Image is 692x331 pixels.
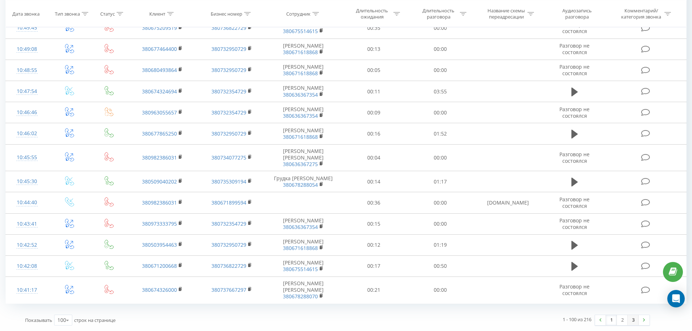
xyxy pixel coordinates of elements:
[473,192,542,213] td: [DOMAIN_NAME]
[211,199,246,206] a: 380671899594
[142,220,177,227] a: 380973333795
[559,106,590,119] span: Разговор не состоялся
[341,60,407,81] td: 00:05
[13,84,41,98] div: 10:47:54
[211,262,246,269] a: 380736822729
[142,88,177,95] a: 380674324694
[25,317,52,323] span: Показывать
[553,8,600,20] div: Аудиозапись разговора
[266,144,341,171] td: [PERSON_NAME] [PERSON_NAME]
[142,66,177,73] a: 380680493864
[559,21,590,35] span: Разговор не состоялся
[55,11,80,17] div: Тип звонка
[13,174,41,189] div: 10:45:30
[283,49,318,56] a: 380671618868
[341,234,407,255] td: 00:12
[341,123,407,144] td: 00:16
[407,102,474,123] td: 00:00
[559,42,590,56] span: Разговор не состоялся
[142,130,177,137] a: 380677865250
[341,17,407,39] td: 00:35
[559,63,590,77] span: Разговор не состоялся
[667,290,685,307] div: Open Intercom Messenger
[283,112,318,119] a: 380636367354
[142,241,177,248] a: 380503954463
[487,8,526,20] div: Название схемы переадресации
[559,217,590,230] span: Разговор не состоялся
[211,154,246,161] a: 380734077275
[13,21,41,35] div: 10:49:45
[353,8,392,20] div: Длительность ожидания
[283,245,318,251] a: 380671618868
[419,8,458,20] div: Длительность разговора
[628,315,639,325] a: 3
[266,60,341,81] td: [PERSON_NAME]
[13,63,41,77] div: 10:48:55
[283,223,318,230] a: 380636367354
[211,178,246,185] a: 380735309194
[266,102,341,123] td: [PERSON_NAME]
[266,39,341,60] td: [PERSON_NAME]
[13,126,41,141] div: 10:46:02
[407,81,474,102] td: 03:55
[283,70,318,77] a: 380671618868
[341,213,407,234] td: 00:15
[407,60,474,81] td: 00:00
[341,144,407,171] td: 00:04
[13,42,41,56] div: 10:49:08
[13,259,41,273] div: 10:42:08
[341,192,407,213] td: 00:36
[211,45,246,52] a: 380732950729
[142,178,177,185] a: 380509040202
[13,105,41,120] div: 10:46:46
[559,196,590,209] span: Разговор не состоялся
[341,171,407,192] td: 00:14
[211,109,246,116] a: 380732354729
[142,199,177,206] a: 380982386031
[13,238,41,252] div: 10:42:52
[407,277,474,304] td: 00:00
[100,11,115,17] div: Статус
[266,81,341,102] td: [PERSON_NAME]
[407,213,474,234] td: 00:00
[57,316,66,324] div: 100
[142,45,177,52] a: 380677464400
[142,24,177,31] a: 380675209519
[286,11,311,17] div: Сотрудник
[266,277,341,304] td: [PERSON_NAME] [PERSON_NAME]
[13,150,41,165] div: 10:45:55
[283,91,318,98] a: 380636367354
[559,151,590,164] span: Разговор не состоялся
[341,277,407,304] td: 00:21
[620,8,663,20] div: Комментарий/категория звонка
[407,144,474,171] td: 00:00
[211,88,246,95] a: 380732354729
[266,171,341,192] td: Грудка [PERSON_NAME]
[211,241,246,248] a: 380732950729
[142,109,177,116] a: 380963055657
[211,130,246,137] a: 380732950729
[13,195,41,210] div: 10:44:40
[407,123,474,144] td: 01:52
[211,11,242,17] div: Бизнес номер
[283,133,318,140] a: 380671618868
[407,192,474,213] td: 00:00
[142,262,177,269] a: 380671200668
[266,234,341,255] td: [PERSON_NAME]
[211,286,246,293] a: 380737667297
[283,266,318,273] a: 380675514615
[142,286,177,293] a: 380674326000
[13,217,41,231] div: 10:43:41
[211,66,246,73] a: 380732950729
[283,28,318,35] a: 380675514615
[142,154,177,161] a: 380982386031
[606,315,617,325] a: 1
[617,315,628,325] a: 2
[211,24,246,31] a: 380736822729
[74,317,116,323] span: строк на странице
[407,171,474,192] td: 01:17
[407,255,474,276] td: 00:50
[283,293,318,300] a: 380678288070
[266,255,341,276] td: [PERSON_NAME]
[559,283,590,296] span: Разговор не состоялся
